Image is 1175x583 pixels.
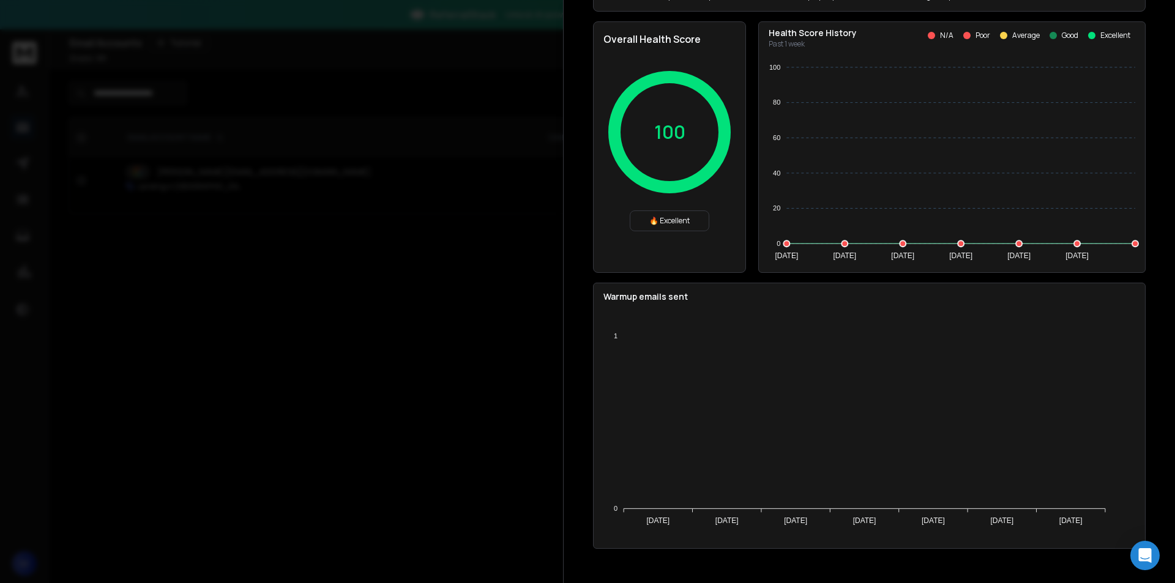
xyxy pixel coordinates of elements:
p: Warmup emails sent [603,291,1135,303]
tspan: [DATE] [922,516,945,525]
h2: Overall Health Score [603,32,736,46]
tspan: [DATE] [1065,251,1089,260]
div: Open Intercom Messenger [1130,541,1160,570]
div: 🔥 Excellent [630,210,709,231]
tspan: [DATE] [715,516,739,525]
p: 100 [654,121,685,143]
p: Excellent [1100,31,1130,40]
p: Average [1012,31,1040,40]
tspan: 60 [773,134,780,141]
tspan: 100 [769,64,780,71]
tspan: [DATE] [646,516,670,525]
p: Past 1 week [769,39,857,49]
tspan: [DATE] [775,251,798,260]
p: Poor [975,31,990,40]
tspan: 40 [773,169,780,177]
p: N/A [940,31,953,40]
tspan: 20 [773,204,780,212]
tspan: [DATE] [1059,516,1083,525]
p: Health Score History [769,27,857,39]
tspan: [DATE] [990,516,1013,525]
tspan: [DATE] [949,251,972,260]
tspan: 1 [614,332,617,340]
tspan: 80 [773,98,780,106]
p: Good [1062,31,1078,40]
tspan: 0 [614,505,617,512]
tspan: [DATE] [833,251,856,260]
tspan: [DATE] [853,516,876,525]
tspan: [DATE] [891,251,914,260]
tspan: 0 [777,240,780,247]
tspan: [DATE] [784,516,807,525]
tspan: [DATE] [1007,251,1031,260]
